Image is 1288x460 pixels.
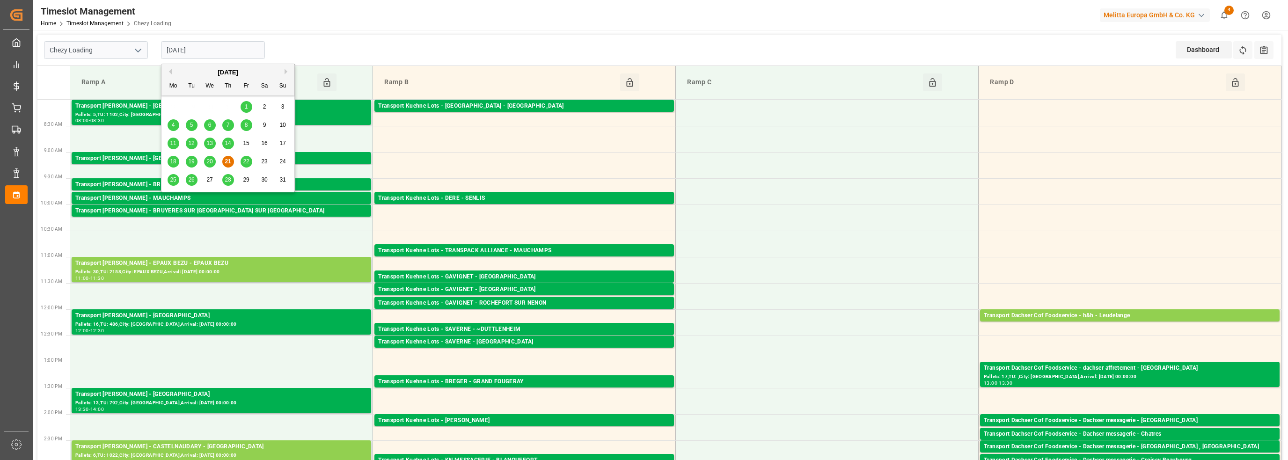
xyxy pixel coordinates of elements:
span: 16 [261,140,267,146]
div: Choose Friday, August 15th, 2025 [241,138,252,149]
span: 5 [190,122,193,128]
div: Choose Tuesday, August 12th, 2025 [186,138,198,149]
div: Ramp C [683,73,923,91]
div: Transport Dachser Cof Foodservice - Dachser messagerie - [GEOGRAPHIC_DATA] , [GEOGRAPHIC_DATA] [984,442,1276,452]
div: 11:00 [75,276,89,280]
div: Pallets: 26,TU: 473,City: [GEOGRAPHIC_DATA],Arrival: [DATE] 00:00:00 [75,203,367,211]
span: 10:30 AM [41,226,62,232]
div: Transport [PERSON_NAME] - BRETIGNY SUR ORGE - BRETIGNY SUR ORGE [75,180,367,190]
div: Th [222,80,234,92]
span: 4 [172,122,175,128]
div: 08:00 [75,118,89,123]
div: Ramp D [986,73,1226,91]
div: Transport Kuehne Lots - SAVERNE - [GEOGRAPHIC_DATA] [378,337,670,347]
div: Fr [241,80,252,92]
div: Transport [PERSON_NAME] - EPAUX BEZU - EPAUX BEZU [75,259,367,268]
div: Pallets: 1,TU: 54,City: [GEOGRAPHIC_DATA],Arrival: [DATE] 00:00:00 [378,282,670,290]
div: Choose Saturday, August 30th, 2025 [259,174,271,186]
span: 21 [225,158,231,165]
span: 24 [279,158,285,165]
span: 8 [245,122,248,128]
div: 08:30 [90,118,104,123]
button: show 4 new notifications [1214,5,1235,26]
div: 14:00 [90,407,104,411]
div: Choose Monday, August 25th, 2025 [168,174,179,186]
span: 4 [1224,6,1234,15]
div: 12:30 [90,329,104,333]
span: 2 [263,103,266,110]
div: Pallets: 17,TU: ,City: [GEOGRAPHIC_DATA],Arrival: [DATE] 00:00:00 [984,373,1276,381]
div: Choose Wednesday, August 13th, 2025 [204,138,216,149]
div: Choose Wednesday, August 20th, 2025 [204,156,216,168]
div: Choose Sunday, August 3rd, 2025 [277,101,289,113]
div: Choose Sunday, August 31st, 2025 [277,174,289,186]
div: Transport [PERSON_NAME] - [GEOGRAPHIC_DATA] - [GEOGRAPHIC_DATA] [75,154,367,163]
div: 13:30 [75,407,89,411]
div: Choose Thursday, August 21st, 2025 [222,156,234,168]
div: Choose Wednesday, August 6th, 2025 [204,119,216,131]
span: 26 [188,176,194,183]
div: Pallets: 5,TU: 630,City: [GEOGRAPHIC_DATA],Arrival: [DATE] 00:00:00 [75,163,367,171]
div: - [89,329,90,333]
span: 3 [281,103,285,110]
button: Previous Month [166,69,172,74]
span: 1:30 PM [44,384,62,389]
div: Transport [PERSON_NAME] - CASTELNAUDARY - [GEOGRAPHIC_DATA] [75,442,367,452]
div: Ramp A [78,73,317,91]
div: Transport Kuehne Lots - GAVIGNET - [GEOGRAPHIC_DATA] [378,272,670,282]
span: 1:00 PM [44,358,62,363]
span: 14 [225,140,231,146]
input: Type to search/select [44,41,148,59]
span: 10 [279,122,285,128]
div: Transport Kuehne Lots - [PERSON_NAME] [378,416,670,425]
div: Choose Tuesday, August 5th, 2025 [186,119,198,131]
div: - [89,407,90,411]
span: 9:30 AM [44,174,62,179]
div: Transport Kuehne Lots - SAVERNE - ~DUTTLENHEIM [378,325,670,334]
span: 11 [170,140,176,146]
span: 9:00 AM [44,148,62,153]
div: 13:30 [999,381,1012,385]
div: Pallets: 9,TU: 384,City: [GEOGRAPHIC_DATA],Arrival: [DATE] 00:00:00 [378,294,670,302]
div: Pallets: 30,TU: 2158,City: EPAUX BEZU,Arrival: [DATE] 00:00:00 [75,268,367,276]
div: Choose Sunday, August 10th, 2025 [277,119,289,131]
div: Transport [PERSON_NAME] - [GEOGRAPHIC_DATA] [75,311,367,321]
div: Pallets: 2,TU: ,City: [GEOGRAPHIC_DATA],Arrival: [DATE] 00:00:00 [75,190,367,197]
div: month 2025-08 [164,98,292,189]
div: Pallets: 1,TU: 922,City: [GEOGRAPHIC_DATA],Arrival: [DATE] 00:00:00 [378,203,670,211]
div: Sa [259,80,271,92]
span: 29 [243,176,249,183]
div: Dashboard [1176,41,1232,58]
div: 11:30 [90,276,104,280]
div: - [997,381,999,385]
div: Choose Sunday, August 17th, 2025 [277,138,289,149]
div: Su [277,80,289,92]
span: 30 [261,176,267,183]
div: Pallets: 13,TU: 792,City: [GEOGRAPHIC_DATA],Arrival: [DATE] 00:00:00 [75,399,367,407]
div: Transport [PERSON_NAME] - BRUYERES SUR [GEOGRAPHIC_DATA] SUR [GEOGRAPHIC_DATA] [75,206,367,216]
button: open menu [131,43,145,58]
div: We [204,80,216,92]
span: 2:30 PM [44,436,62,441]
span: 1 [245,103,248,110]
div: Transport Kuehne Lots - DERE - SENLIS [378,194,670,203]
div: Pallets: 2,TU: 21,City: [GEOGRAPHIC_DATA] , [GEOGRAPHIC_DATA],Arrival: [DATE] 00:00:00 [984,452,1276,460]
div: Transport Kuehne Lots - TRANSPACK ALLIANCE - MAUCHAMPS [378,246,670,256]
a: Timeslot Management [66,20,124,27]
span: 12 [188,140,194,146]
div: Choose Wednesday, August 27th, 2025 [204,174,216,186]
div: Pallets: 21,TU: 1140,City: MAUCHAMPS,Arrival: [DATE] 00:00:00 [378,256,670,263]
div: Transport [PERSON_NAME] - MAUCHAMPS [75,194,367,203]
span: 15 [243,140,249,146]
div: Transport [PERSON_NAME] - [GEOGRAPHIC_DATA] [75,102,367,111]
div: Mo [168,80,179,92]
div: Choose Friday, August 8th, 2025 [241,119,252,131]
div: Pallets: 1,TU: ,City: CARQUEFOU,Arrival: [DATE] 00:00:00 [378,425,670,433]
div: Choose Saturday, August 16th, 2025 [259,138,271,149]
div: Pallets: 5,TU: 1102,City: [GEOGRAPHIC_DATA],Arrival: [DATE] 00:00:00 [75,111,367,119]
div: Pallets: 16,TU: 486,City: [GEOGRAPHIC_DATA],Arrival: [DATE] 00:00:00 [75,321,367,329]
div: Choose Tuesday, August 26th, 2025 [186,174,198,186]
span: 10:00 AM [41,200,62,205]
div: Pallets: 2,TU: 6,City: [GEOGRAPHIC_DATA],Arrival: [DATE] 00:00:00 [378,387,670,394]
span: 9 [263,122,266,128]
